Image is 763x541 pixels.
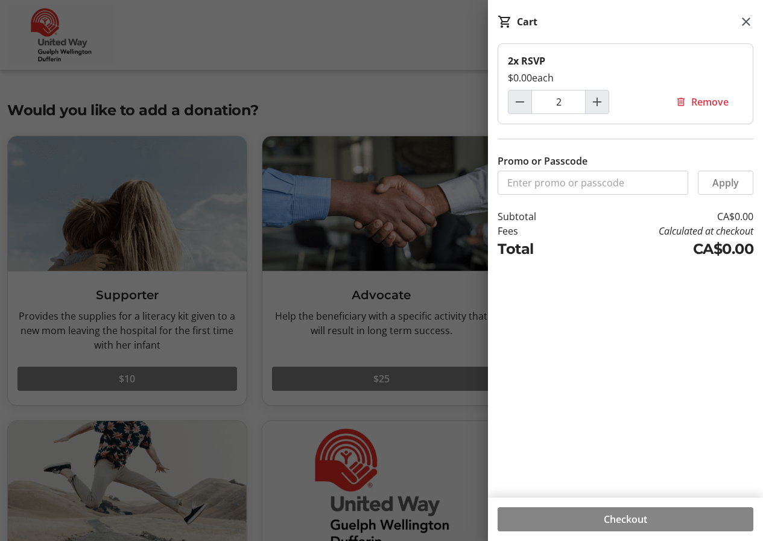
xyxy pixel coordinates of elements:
[508,54,743,68] div: 2x RSVP
[572,209,753,224] td: CA$0.00
[498,171,688,195] input: Enter promo or passcode
[698,171,753,195] button: Apply
[572,224,753,238] td: Calculated at checkout
[691,95,729,109] span: Remove
[604,512,647,527] span: Checkout
[712,176,739,190] span: Apply
[508,90,531,113] button: Decrement by one
[498,224,572,238] td: Fees
[498,209,572,224] td: Subtotal
[498,238,572,260] td: Total
[517,14,537,29] div: Cart
[498,507,753,531] button: Checkout
[531,90,586,114] input: RSVP Quantity
[572,238,753,260] td: CA$0.00
[508,71,743,85] div: $0.00 each
[498,154,587,168] label: Promo or Passcode
[661,90,743,114] button: Remove
[586,90,609,113] button: Increment by one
